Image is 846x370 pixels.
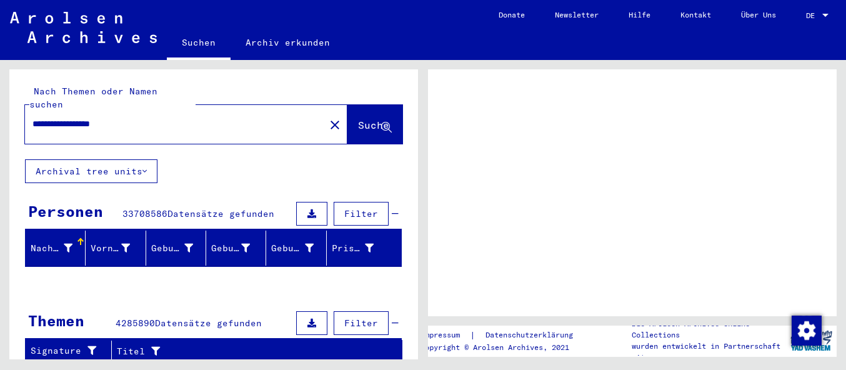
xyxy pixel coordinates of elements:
[271,242,313,255] div: Geburtsdatum
[332,238,389,258] div: Prisoner #
[632,341,786,363] p: wurden entwickelt in Partnerschaft mit
[332,242,374,255] div: Prisoner #
[421,342,588,353] p: Copyright © Arolsen Archives, 2021
[25,159,157,183] button: Archival tree units
[327,231,401,266] mat-header-cell: Prisoner #
[10,12,157,43] img: Arolsen_neg.svg
[358,119,389,131] span: Suche
[28,309,84,332] div: Themen
[117,345,377,358] div: Titel
[421,329,588,342] div: |
[31,341,114,361] div: Signature
[155,317,262,329] span: Datensätze gefunden
[231,27,345,57] a: Archiv erkunden
[206,231,266,266] mat-header-cell: Geburt‏
[86,231,146,266] mat-header-cell: Vorname
[122,208,167,219] span: 33708586
[26,231,86,266] mat-header-cell: Nachname
[788,325,835,356] img: yv_logo.png
[347,105,402,144] button: Suche
[792,316,822,346] img: Zustimmung ändern
[91,242,129,255] div: Vorname
[116,317,155,329] span: 4285890
[334,311,389,335] button: Filter
[31,242,72,255] div: Nachname
[29,86,157,110] mat-label: Nach Themen oder Namen suchen
[421,329,470,342] a: Impressum
[344,208,378,219] span: Filter
[28,200,103,222] div: Personen
[91,238,145,258] div: Vorname
[632,318,786,341] p: Die Arolsen Archives Online-Collections
[211,238,266,258] div: Geburt‏
[31,344,102,357] div: Signature
[334,202,389,226] button: Filter
[271,238,329,258] div: Geburtsdatum
[146,231,206,266] mat-header-cell: Geburtsname
[806,11,820,20] span: DE
[791,315,821,345] div: Zustimmung ändern
[475,329,588,342] a: Datenschutzerklärung
[151,242,193,255] div: Geburtsname
[211,242,250,255] div: Geburt‏
[151,238,209,258] div: Geburtsname
[322,112,347,137] button: Clear
[344,317,378,329] span: Filter
[327,117,342,132] mat-icon: close
[117,341,390,361] div: Titel
[266,231,326,266] mat-header-cell: Geburtsdatum
[167,27,231,60] a: Suchen
[167,208,274,219] span: Datensätze gefunden
[31,238,88,258] div: Nachname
